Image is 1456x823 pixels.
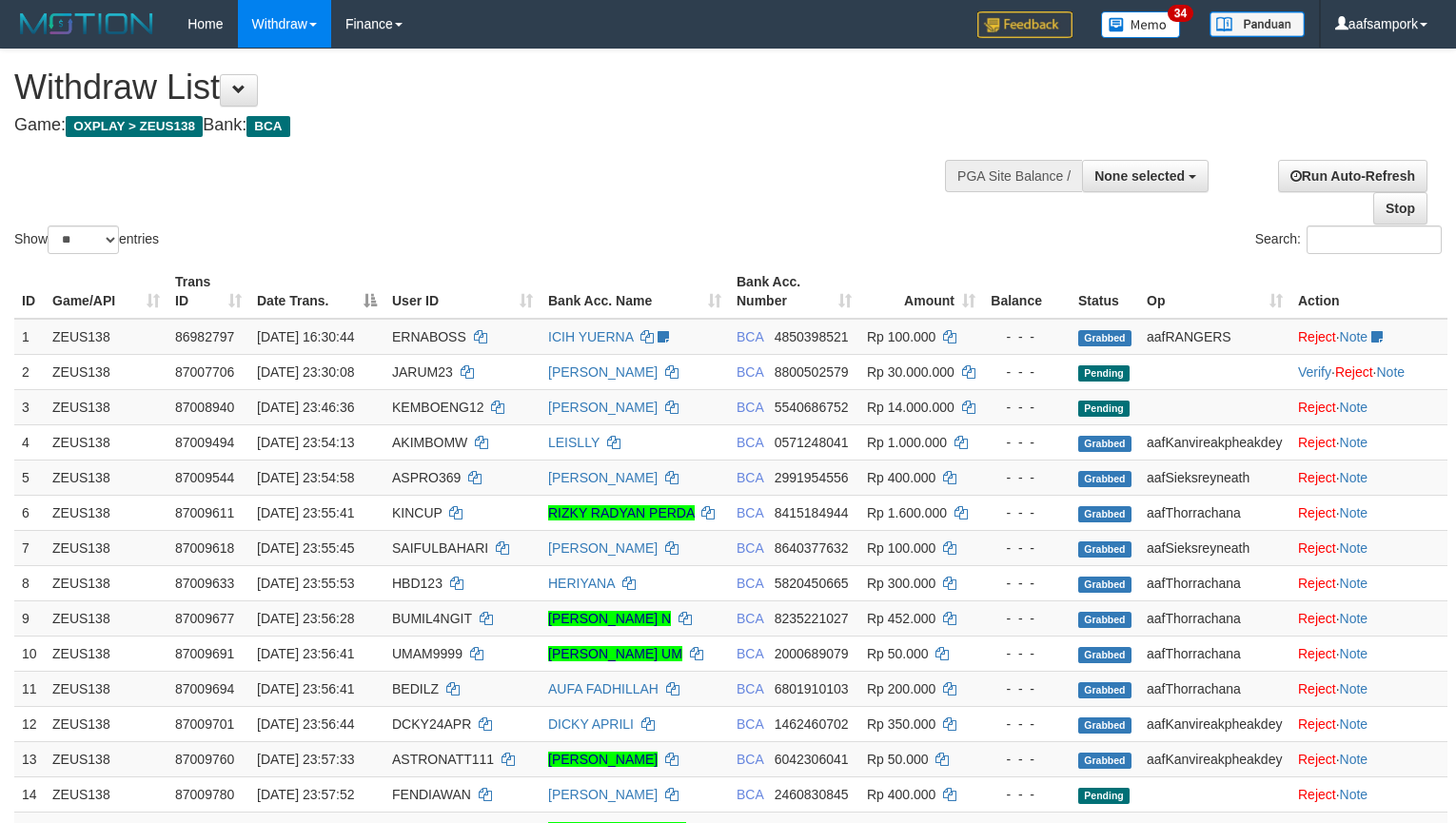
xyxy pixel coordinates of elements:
[1298,646,1336,661] a: Reject
[1298,540,1336,556] a: Reject
[775,329,849,344] span: Copy 4850398521 to clipboard
[45,565,167,600] td: ZEUS138
[167,265,249,319] th: Trans ID: activate to sort column ascending
[1139,424,1290,460] td: aafKanvireakpheakdey
[548,470,658,485] a: [PERSON_NAME]
[1278,160,1427,192] a: Run Auto-Refresh
[1290,636,1447,671] td: ·
[867,611,935,626] span: Rp 452.000
[14,600,45,636] td: 9
[548,752,658,767] a: [PERSON_NAME]
[14,776,45,812] td: 14
[1078,506,1131,522] span: Grabbed
[548,505,695,520] a: RIZKY RADYAN PERDA
[867,576,935,591] span: Rp 300.000
[1290,319,1447,355] td: ·
[1298,611,1336,626] a: Reject
[45,671,167,706] td: ZEUS138
[1078,471,1131,487] span: Grabbed
[45,636,167,671] td: ZEUS138
[775,470,849,485] span: Copy 2991954556 to clipboard
[1078,753,1131,769] span: Grabbed
[392,611,472,626] span: BUMIL4NGIT
[175,716,234,732] span: 87009701
[1290,460,1447,495] td: ·
[392,681,439,696] span: BEDILZ
[1210,11,1305,37] img: panduan.png
[1078,788,1130,804] span: Pending
[1078,401,1130,417] span: Pending
[983,265,1071,319] th: Balance
[1139,741,1290,776] td: aafKanvireakpheakdey
[991,609,1063,628] div: - - -
[1290,776,1447,812] td: ·
[392,752,494,767] span: ASTRONATT111
[175,611,234,626] span: 87009677
[175,435,234,450] span: 87009494
[257,681,354,696] span: [DATE] 23:56:41
[14,530,45,565] td: 7
[175,646,234,661] span: 87009691
[991,327,1063,346] div: - - -
[737,364,763,380] span: BCA
[1376,364,1405,380] a: Note
[1340,435,1368,450] a: Note
[945,160,1082,192] div: PGA Site Balance /
[14,495,45,530] td: 6
[392,716,471,732] span: DCKY24APR
[737,681,763,696] span: BCA
[1139,706,1290,741] td: aafKanvireakpheakdey
[991,539,1063,558] div: - - -
[1078,717,1131,734] span: Grabbed
[175,505,234,520] span: 87009611
[991,574,1063,593] div: - - -
[14,319,45,355] td: 1
[737,470,763,485] span: BCA
[1139,530,1290,565] td: aafSieksreyneath
[1290,389,1447,424] td: ·
[1373,192,1427,225] a: Stop
[1082,160,1209,192] button: None selected
[1340,470,1368,485] a: Note
[45,706,167,741] td: ZEUS138
[257,716,354,732] span: [DATE] 23:56:44
[1340,681,1368,696] a: Note
[1298,400,1336,415] a: Reject
[775,681,849,696] span: Copy 6801910103 to clipboard
[384,265,541,319] th: User ID: activate to sort column ascending
[392,576,443,591] span: HBD123
[867,329,935,344] span: Rp 100.000
[392,364,453,380] span: JARUM23
[991,398,1063,417] div: - - -
[48,225,119,254] select: Showentries
[548,576,615,591] a: HERIYANA
[775,611,849,626] span: Copy 8235221027 to clipboard
[548,611,671,626] a: [PERSON_NAME] N
[45,741,167,776] td: ZEUS138
[14,225,159,254] label: Show entries
[1168,5,1193,22] span: 34
[548,329,633,344] a: ICIH YUERNA
[548,540,658,556] a: [PERSON_NAME]
[548,681,659,696] a: AUFA FADHILLAH
[1298,505,1336,520] a: Reject
[775,752,849,767] span: Copy 6042306041 to clipboard
[1290,741,1447,776] td: ·
[737,646,763,661] span: BCA
[737,400,763,415] span: BCA
[991,644,1063,663] div: - - -
[1290,495,1447,530] td: ·
[867,505,947,520] span: Rp 1.600.000
[1101,11,1181,38] img: Button%20Memo.svg
[1078,330,1131,346] span: Grabbed
[1298,752,1336,767] a: Reject
[66,116,203,137] span: OXPLAY > ZEUS138
[392,400,483,415] span: KEMBOENG12
[392,435,467,450] span: AKIMBOMW
[1340,716,1368,732] a: Note
[775,540,849,556] span: Copy 8640377632 to clipboard
[175,470,234,485] span: 87009544
[1290,706,1447,741] td: ·
[548,364,658,380] a: [PERSON_NAME]
[257,540,354,556] span: [DATE] 23:55:45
